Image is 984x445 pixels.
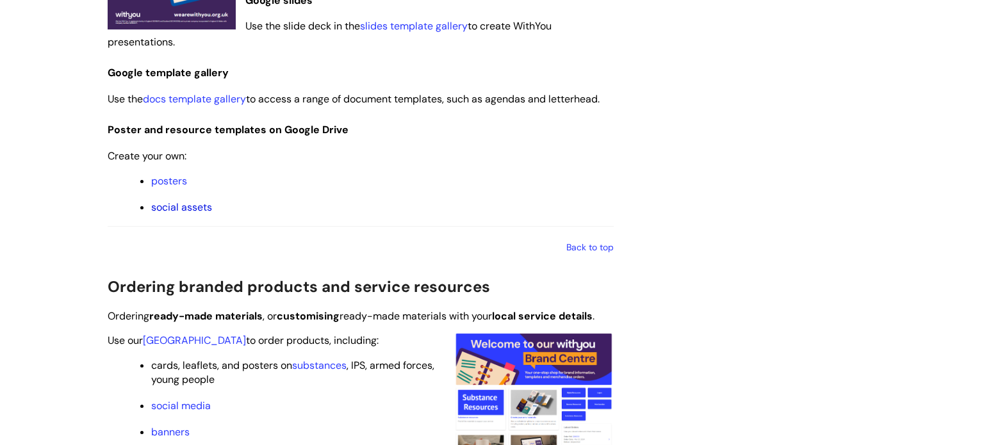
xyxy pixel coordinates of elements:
span: Google template gallery [108,66,229,79]
strong: local service details [492,309,593,323]
a: slides template gallery [360,19,468,33]
strong: customising [277,309,340,323]
a: social media [151,399,211,412]
span: Use the slide deck in the to create WithYou presentations. [108,19,552,49]
span: cards, leaflets, and posters on , IPS, armed forces, young people [151,359,434,386]
span: Poster and resource templates on Google Drive [108,123,348,136]
a: Back to top [566,241,614,253]
span: Use our to order products, including: [108,334,379,347]
a: banners [151,425,190,439]
span: Create your own: [108,149,186,163]
a: substances [292,359,347,372]
a: posters [151,174,187,188]
span: Use the to access a range of document templates, such as agendas and letterhead. [108,92,600,106]
a: docs template gallery [143,92,246,106]
span: Ordering branded products and service resources [108,277,490,296]
strong: ready-made materials [149,309,263,323]
span: Ordering , or ready-made materials with your . [108,309,594,323]
a: [GEOGRAPHIC_DATA] [143,334,246,347]
a: social assets [151,200,212,214]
